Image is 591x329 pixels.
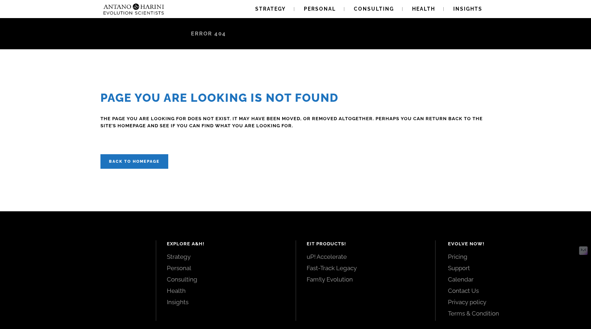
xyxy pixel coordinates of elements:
h4: EIT Products! [307,240,425,247]
h4: Explore A&H! [167,240,285,247]
a: Contact Us [448,287,575,295]
a: Fast-Track Legacy [307,264,425,272]
a: Back to homepage [100,154,168,169]
a: Pricing [448,253,575,261]
a: uP! Accelerate [307,253,425,261]
h4: The page you are looking for does not exist. It may have been moved, or removed altogether. Perha... [100,115,491,129]
a: Privacy policy [448,298,575,306]
h2: Page you are looking is Not Found [100,91,491,105]
a: Insights [167,298,285,306]
a: Health [167,287,285,295]
span: Personal [304,6,336,12]
span: Insights [453,6,482,12]
span: Health [412,6,435,12]
span: Error 404 [191,30,226,37]
a: Support [448,264,575,272]
a: Calendar [448,275,575,283]
a: Terms & Condition [448,310,575,317]
a: Strategy [167,253,285,261]
a: Personal [167,264,285,272]
span: Consulting [354,6,394,12]
a: Antano & [PERSON_NAME] [100,30,187,37]
h4: Evolve Now! [448,240,575,247]
span: Strategy [255,6,286,12]
a: Fam!ly Evolution [307,275,425,283]
a: Consulting [167,275,285,283]
span: / [187,30,191,37]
